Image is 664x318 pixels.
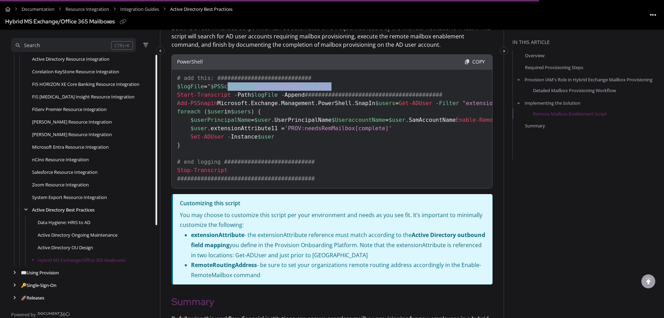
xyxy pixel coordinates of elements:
[352,100,355,106] span: .
[32,181,89,188] a: Zoom Resource Integration
[191,125,207,132] span: $user
[32,206,94,213] a: Active Directory Best Practices
[177,175,315,182] span: #########################################
[111,41,133,50] div: CTRL+K
[525,64,583,71] a: Required Provisioning Steps
[66,4,109,14] a: Resource Integration
[648,9,659,20] button: Article more options
[191,133,224,140] span: Set-ADUser
[21,269,59,276] a: Using Provision
[38,244,93,251] a: Active Directory OU Design
[177,91,231,98] span: Start-Transcript
[11,310,70,318] a: Powered by Document360 - opens in a new tab
[281,91,285,98] span: -
[177,142,181,148] span: }
[271,117,275,123] span: .
[405,117,409,123] span: .
[463,100,657,106] span: "extensionAttribute11 -eq 'PROV:needsRemMailbox[waiting]'"
[32,81,139,88] a: FIS HORIZON XE Core Banking Resource Integration
[21,295,26,301] span: 🚀
[641,274,655,288] div: scroll to top
[254,117,271,123] span: $user
[331,117,385,123] span: $UseraccountName
[177,158,315,165] span: # end logging ###########################
[180,198,486,208] p: Customizing this script
[399,100,432,106] span: Get-ADUser
[375,100,395,106] span: $users
[470,57,487,67] button: Copy
[22,207,29,213] div: arrow
[525,76,652,83] a: Provision IAM's Role in Hybrid Exchange Mailbox Provisioning
[284,125,392,132] span: 'PROV:needsRemMailbox[complete]'
[251,108,254,115] span: )
[177,58,203,65] span: PowerShell
[231,108,251,115] span: $users
[11,311,36,318] span: Powered by
[516,76,522,83] button: arrow
[180,210,486,230] p: You may choose to customize this script per your environment and needs as you see fit. It’s impor...
[177,167,228,173] span: Stop-Transcript
[22,4,54,14] a: Documentation
[500,47,508,55] button: Category toggle
[11,269,18,276] div: arrow
[191,230,486,260] p: - the extensionAttribute reference must match according to the you define in the Provision Onboar...
[278,100,281,106] span: .
[533,87,616,94] a: Detailed Mailbox Provisioning Workflow
[315,100,318,106] span: .
[171,24,493,49] p: Below is a recommended script which can be automated on a frequent schedule by the financial inst...
[38,257,125,264] a: Hybrid MS Exchange/Office 365 Mailboxes
[191,261,257,269] strong: RemoteRoutingAddress
[32,118,112,125] a: Jack Henry SilverLake Resource Integration
[170,4,232,14] span: Active Directory Best Practices
[472,58,485,65] span: Copy
[32,156,89,163] a: nCino Resource Integration
[258,133,274,140] span: $user
[177,108,200,115] span: foreach
[525,122,545,129] a: Summary
[204,108,207,115] span: (
[191,117,251,123] span: $userPrincipalName
[247,100,251,106] span: .
[11,295,18,301] div: arrow
[516,99,522,106] button: arrow
[32,93,135,100] a: FIS IBS Insight Resource Integration
[32,143,109,150] a: Microsoft Entra Resource Integration
[234,91,238,98] span: -
[21,282,56,289] a: Single-Sign-On
[5,4,10,14] a: Home
[32,56,109,62] a: Active Directory Resource Integration
[21,294,44,301] a: Releases
[171,294,493,309] h2: Summary
[191,260,486,280] p: - be sure to set your organizations remote routing address accordingly in the Enable-RemoteMailbo...
[177,83,204,90] span: $logFile
[251,91,278,98] span: $logFile
[207,108,224,115] span: $user
[456,117,523,123] span: Enable-RemoteMailbox
[436,100,439,106] span: -
[512,38,661,46] div: In this article
[177,75,311,81] span: # add this: ############################
[211,83,254,90] span: $PSScriptRoot
[305,91,442,98] span: #########################################
[228,133,231,140] span: -
[120,4,159,14] a: Integration Guides
[32,194,107,201] a: System Export Resource Integration
[142,41,150,49] button: Filter
[38,219,90,226] a: Data Hygiene: HRIS to AD
[156,46,165,55] button: Category toggle
[24,42,40,49] div: Search
[21,282,26,288] span: 🔑
[258,108,261,115] span: {
[11,282,18,289] div: arrow
[38,231,117,238] a: Active Directory Ongoing Maintenance
[389,117,405,123] span: $user
[191,231,485,249] strong: Active Directory outbound field mapping
[117,16,129,28] button: Copy link of
[525,99,580,106] a: Implementing the Solution
[5,17,115,27] div: Hybrid MS Exchange/Office 365 Mailboxes
[525,52,544,59] a: Overview
[207,83,331,90] span: " \provremotemailbox.txt"
[32,169,98,176] a: Salesforce Resource Integration
[32,131,112,138] a: Jack Henry Symitar Resource Integration
[439,100,459,106] span: Filter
